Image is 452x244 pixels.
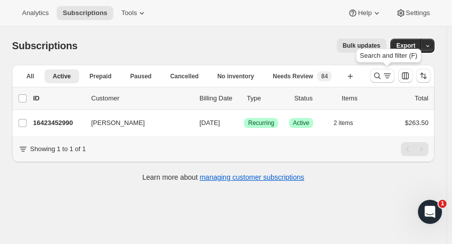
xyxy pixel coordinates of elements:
[199,93,239,103] p: Billing Date
[337,39,386,53] button: Bulk updates
[199,173,304,181] a: managing customer subscriptions
[247,93,287,103] div: Type
[405,119,428,127] span: $263.50
[63,9,107,17] span: Subscriptions
[398,69,412,83] button: Customize table column order and visibility
[121,9,137,17] span: Tools
[438,200,446,208] span: 1
[401,142,428,156] nav: Pagination
[30,144,86,154] p: Showing 1 to 1 of 1
[217,72,254,80] span: No inventory
[294,93,334,103] p: Status
[248,119,274,127] span: Recurring
[22,9,49,17] span: Analytics
[115,6,153,20] button: Tools
[199,119,220,127] span: [DATE]
[16,6,55,20] button: Analytics
[406,9,430,17] span: Settings
[416,69,430,83] button: Sort the results
[415,93,428,103] p: Total
[390,6,436,20] button: Settings
[273,72,313,80] span: Needs Review
[53,72,71,80] span: Active
[33,93,428,103] div: IDCustomerBilling DateTypeStatusItemsTotal
[390,39,421,53] button: Export
[358,9,371,17] span: Help
[33,116,428,130] div: 16423452990[PERSON_NAME][DATE]SuccessRecurringSuccessActive2 items$263.50
[27,72,34,80] span: All
[396,42,415,50] span: Export
[321,72,328,80] span: 84
[370,69,394,83] button: Search and filter results
[91,93,191,103] p: Customer
[293,119,310,127] span: Active
[33,93,83,103] p: ID
[170,72,199,80] span: Cancelled
[85,115,185,131] button: [PERSON_NAME]
[91,118,145,128] span: [PERSON_NAME]
[33,118,83,128] p: 16423452990
[342,93,381,103] div: Items
[18,85,71,96] button: More views
[57,6,113,20] button: Subscriptions
[90,72,112,80] span: Prepaid
[342,6,387,20] button: Help
[334,119,353,127] span: 2 items
[334,116,364,130] button: 2 items
[12,40,78,51] span: Subscriptions
[418,200,442,224] iframe: Intercom live chat
[130,72,152,80] span: Paused
[142,172,304,182] p: Learn more about
[342,69,358,83] button: Create new view
[343,42,380,50] span: Bulk updates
